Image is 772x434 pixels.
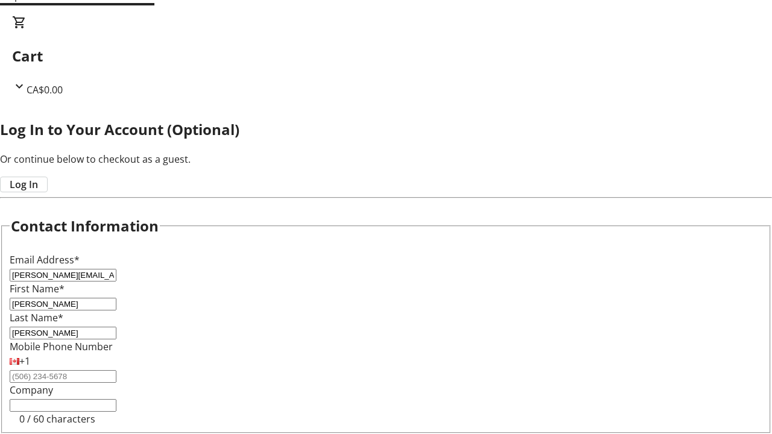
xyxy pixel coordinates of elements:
span: Log In [10,177,38,192]
label: Email Address* [10,253,80,266]
label: Company [10,383,53,397]
label: First Name* [10,282,65,295]
h2: Cart [12,45,760,67]
span: CA$0.00 [27,83,63,96]
tr-character-limit: 0 / 60 characters [19,412,95,426]
label: Mobile Phone Number [10,340,113,353]
input: (506) 234-5678 [10,370,116,383]
div: CartCA$0.00 [12,15,760,97]
h2: Contact Information [11,215,159,237]
label: Last Name* [10,311,63,324]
